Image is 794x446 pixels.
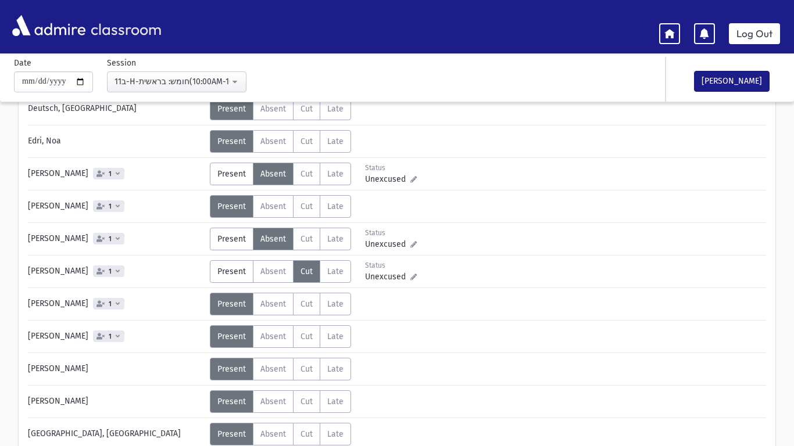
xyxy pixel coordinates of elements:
span: Present [217,202,246,211]
div: Deutsch, [GEOGRAPHIC_DATA] [22,98,210,120]
div: AttTypes [210,423,351,445]
div: [PERSON_NAME] [22,390,210,413]
span: Present [217,364,246,374]
div: AttTypes [210,195,351,218]
div: Status [365,260,417,271]
button: [PERSON_NAME] [694,71,770,92]
div: Status [365,163,417,173]
a: Log Out [729,23,780,44]
span: Present [217,429,246,439]
span: Unexcused [365,238,410,250]
span: Absent [260,364,286,374]
label: Date [14,57,31,69]
span: Unexcused [365,271,410,283]
span: Absent [260,104,286,114]
span: Present [217,332,246,341]
img: AdmirePro [9,12,88,39]
span: Cut [301,267,313,276]
div: [PERSON_NAME] [22,260,210,283]
span: Late [327,136,344,146]
span: Absent [260,332,286,341]
div: Edri, Noa [22,130,210,153]
span: Late [327,104,344,114]
div: 11ב-H-חומש: בראשית(10:00AM-10:40AM) [115,75,230,88]
span: Absent [260,136,286,146]
span: Cut [301,202,313,211]
span: 1 [106,333,114,340]
span: Absent [260,169,286,179]
div: AttTypes [210,358,351,380]
span: Absent [260,299,286,309]
div: AttTypes [210,325,351,348]
span: Late [327,299,344,309]
span: Present [217,234,246,244]
span: 1 [106,170,114,178]
span: Absent [260,267,286,276]
span: Present [217,397,246,407]
span: Late [327,364,344,374]
span: Late [327,267,344,276]
span: Cut [301,104,313,114]
div: AttTypes [210,293,351,315]
span: 1 [106,300,114,308]
div: AttTypes [210,98,351,120]
span: 1 [106,203,114,210]
div: AttTypes [210,260,351,283]
span: Cut [301,234,313,244]
span: Late [327,202,344,211]
span: Present [217,169,246,179]
span: Late [327,332,344,341]
span: Present [217,299,246,309]
span: 1 [106,235,114,243]
span: Absent [260,202,286,211]
div: [PERSON_NAME] [22,358,210,380]
div: [PERSON_NAME] [22,228,210,250]
div: AttTypes [210,130,351,153]
span: Absent [260,234,286,244]
span: Absent [260,429,286,439]
span: Late [327,397,344,407]
span: Cut [301,397,313,407]
span: Cut [301,136,313,146]
div: [PERSON_NAME] [22,293,210,315]
button: 11ב-H-חומש: בראשית(10:00AM-10:40AM) [107,71,246,92]
div: AttTypes [210,228,351,250]
div: [PERSON_NAME] [22,325,210,348]
span: Unexcused [365,173,410,185]
span: Present [217,104,246,114]
span: Cut [301,299,313,309]
div: AttTypes [210,163,351,185]
span: Cut [301,364,313,374]
span: Late [327,234,344,244]
span: Cut [301,429,313,439]
span: Absent [260,397,286,407]
label: Session [107,57,136,69]
span: Cut [301,332,313,341]
span: Late [327,169,344,179]
span: Present [217,267,246,276]
div: AttTypes [210,390,351,413]
span: 1 [106,268,114,275]
span: Cut [301,169,313,179]
div: Status [365,228,417,238]
div: [GEOGRAPHIC_DATA], [GEOGRAPHIC_DATA] [22,423,210,445]
div: [PERSON_NAME] [22,163,210,185]
span: Present [217,136,246,146]
div: [PERSON_NAME] [22,195,210,218]
span: classroom [88,10,162,41]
